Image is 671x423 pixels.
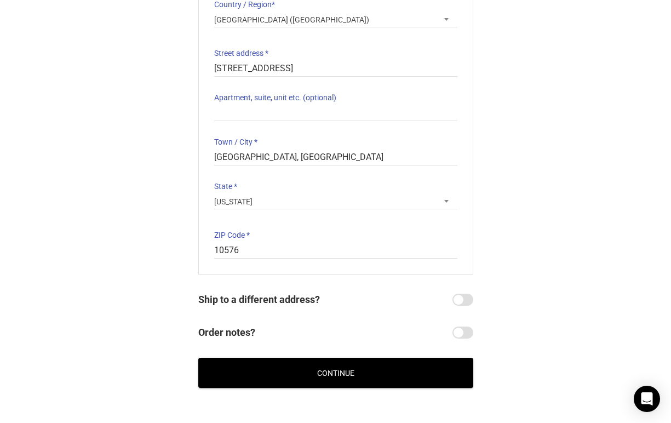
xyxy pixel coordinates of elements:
[198,292,452,307] span: Ship to a different address?
[214,45,457,61] label: Street address
[214,12,457,27] span: United States (US)
[634,386,660,412] div: Open Intercom Messenger
[198,325,452,340] span: Order notes?
[214,227,457,243] label: ZIP Code
[214,194,457,209] span: State
[452,294,473,306] input: Ship to a different address?
[214,179,457,194] label: State
[198,358,473,388] button: Continue
[214,12,457,27] span: Country / Region
[214,194,457,209] span: New York
[214,90,457,105] label: Apartment, suite, unit etc.
[214,134,457,150] label: Town / City
[303,93,336,102] span: (optional)
[452,327,473,339] input: Order notes?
